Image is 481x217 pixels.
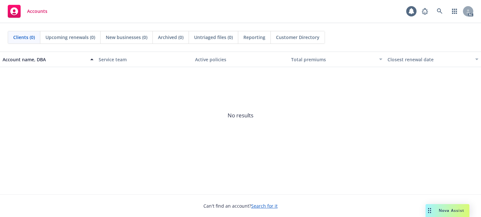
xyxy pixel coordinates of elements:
[276,34,319,41] span: Customer Directory
[99,56,190,63] div: Service team
[3,56,86,63] div: Account name, DBA
[433,5,446,18] a: Search
[106,34,147,41] span: New businesses (0)
[194,34,233,41] span: Untriaged files (0)
[439,208,464,213] span: Nova Assist
[388,56,471,63] div: Closest renewal date
[195,56,286,63] div: Active policies
[418,5,431,18] a: Report a Bug
[158,34,183,41] span: Archived (0)
[45,34,95,41] span: Upcoming renewals (0)
[27,9,47,14] span: Accounts
[385,52,481,67] button: Closest renewal date
[448,5,461,18] a: Switch app
[5,2,50,20] a: Accounts
[96,52,192,67] button: Service team
[426,204,434,217] div: Drag to move
[289,52,385,67] button: Total premiums
[291,56,375,63] div: Total premiums
[192,52,289,67] button: Active policies
[251,203,278,209] a: Search for it
[243,34,265,41] span: Reporting
[13,34,35,41] span: Clients (0)
[426,204,469,217] button: Nova Assist
[203,202,278,209] span: Can't find an account?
